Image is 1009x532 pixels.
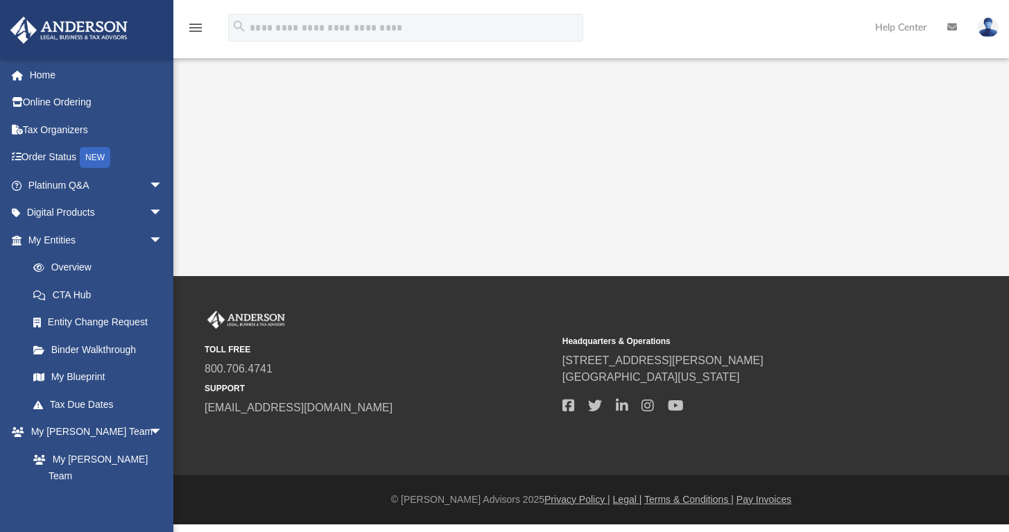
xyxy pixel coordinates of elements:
div: © [PERSON_NAME] Advisors 2025 [173,492,1009,507]
span: arrow_drop_down [149,199,177,228]
a: Order StatusNEW [10,144,184,172]
a: [STREET_ADDRESS][PERSON_NAME] [562,354,764,366]
small: SUPPORT [205,382,553,395]
a: Entity Change Request [19,309,184,336]
span: arrow_drop_down [149,226,177,255]
a: Tax Organizers [10,116,184,144]
a: Tax Due Dates [19,391,184,418]
small: TOLL FREE [205,343,553,356]
a: Overview [19,254,184,282]
i: menu [187,19,204,36]
div: NEW [80,147,110,168]
a: Legal | [613,494,642,505]
i: search [232,19,247,34]
img: Anderson Advisors Platinum Portal [6,17,132,44]
a: 800.706.4741 [205,363,273,375]
span: arrow_drop_down [149,171,177,200]
a: Online Ordering [10,89,184,117]
a: [EMAIL_ADDRESS][DOMAIN_NAME] [205,402,393,413]
a: My Entitiesarrow_drop_down [10,226,184,254]
a: My Blueprint [19,363,177,391]
small: Headquarters & Operations [562,335,911,347]
a: menu [187,26,204,36]
a: Home [10,61,184,89]
img: Anderson Advisors Platinum Portal [205,311,288,329]
a: Privacy Policy | [544,494,610,505]
a: [GEOGRAPHIC_DATA][US_STATE] [562,371,740,383]
a: CTA Hub [19,281,184,309]
span: arrow_drop_down [149,418,177,447]
img: User Pic [978,17,999,37]
a: Platinum Q&Aarrow_drop_down [10,171,184,199]
a: My [PERSON_NAME] Team [19,445,170,490]
a: Digital Productsarrow_drop_down [10,199,184,227]
a: Pay Invoices [736,494,791,505]
a: Terms & Conditions | [644,494,734,505]
a: Binder Walkthrough [19,336,184,363]
a: My [PERSON_NAME] Teamarrow_drop_down [10,418,177,446]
